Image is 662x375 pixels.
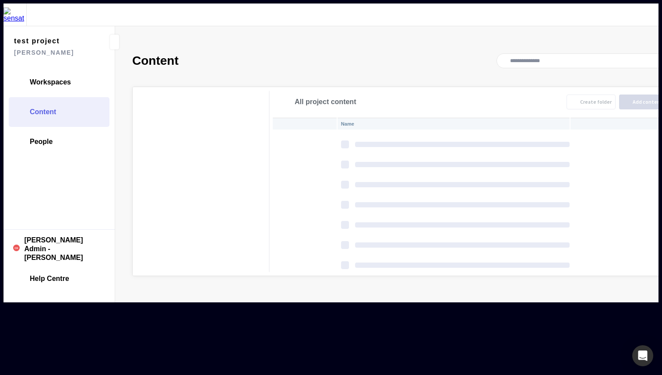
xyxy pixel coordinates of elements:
[14,246,18,249] text: CK
[295,98,356,105] span: All project content
[632,345,653,366] div: Open Intercom Messenger
[30,108,56,116] span: Content
[9,127,109,157] a: People
[30,274,69,283] span: Help Centre
[4,7,26,22] img: sensat
[567,95,616,109] button: Create folder
[580,99,612,105] div: Create folder
[132,54,179,68] h2: Content
[14,35,90,47] span: test project
[9,67,109,97] a: Workspaces
[9,97,109,127] a: Content
[24,236,105,262] span: [PERSON_NAME] Admin - [PERSON_NAME]
[9,264,109,294] a: Help Centre
[14,47,90,59] span: [PERSON_NAME]
[338,118,570,130] th: Name
[30,137,53,146] span: People
[30,78,71,87] span: Workspaces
